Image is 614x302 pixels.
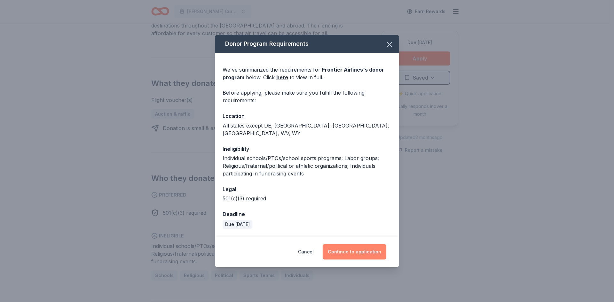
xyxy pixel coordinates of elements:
div: Before applying, please make sure you fulfill the following requirements: [223,89,391,104]
div: 501(c)(3) required [223,195,391,202]
div: Deadline [223,210,391,218]
div: Location [223,112,391,120]
div: Individual schools/PTOs/school sports programs; Labor groups; Religious/fraternal/political or at... [223,154,391,177]
div: Legal [223,185,391,193]
div: Due [DATE] [223,220,252,229]
div: All states except DE, [GEOGRAPHIC_DATA], [GEOGRAPHIC_DATA], [GEOGRAPHIC_DATA], WV, WY [223,122,391,137]
button: Continue to application [323,244,386,259]
div: We've summarized the requirements for below. Click to view in full. [223,66,391,81]
div: Donor Program Requirements [215,35,399,53]
div: Ineligibility [223,145,391,153]
a: here [276,74,288,81]
button: Cancel [298,244,314,259]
